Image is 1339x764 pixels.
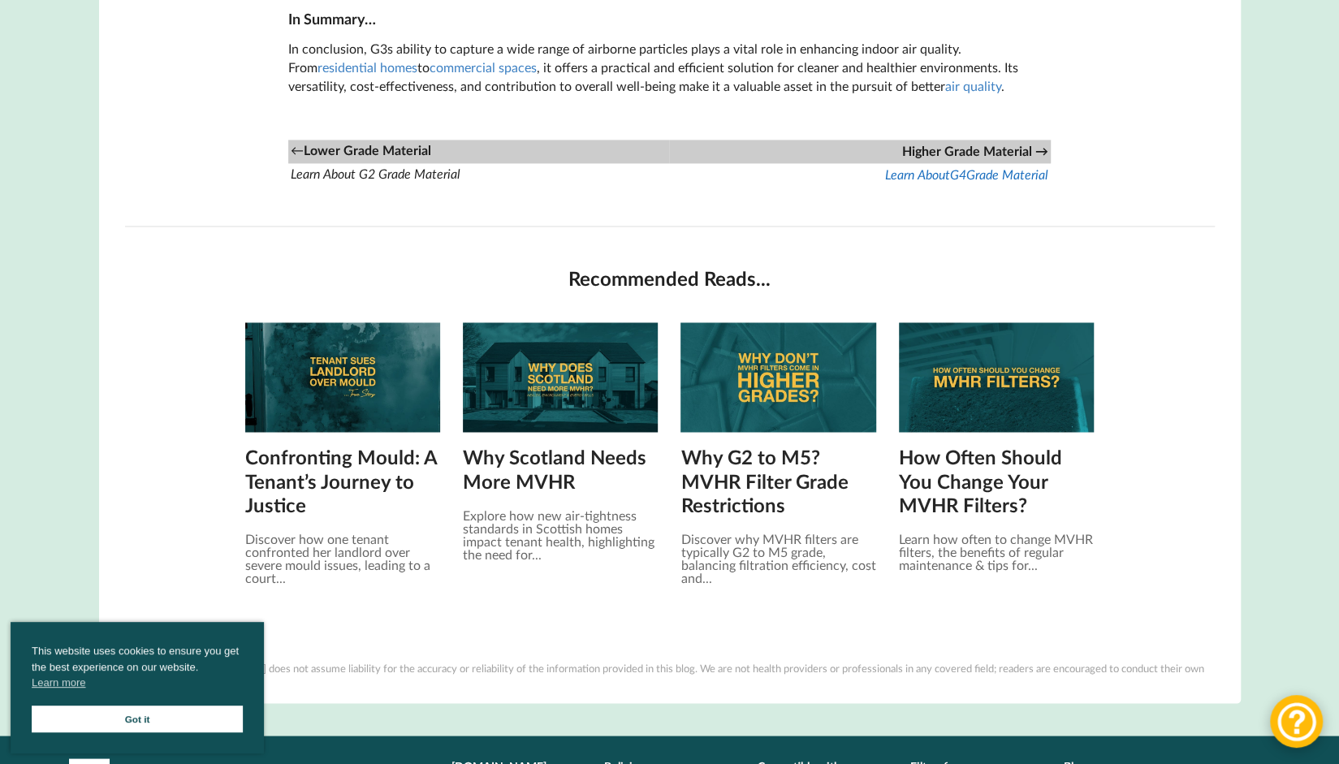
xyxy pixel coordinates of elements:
i: Learn About [885,166,950,182]
img: Why G2 to M5? MVHR Filter Grade Restrictions [680,322,875,432]
span: Explore how new air-tightness standards in Scottish homes impact tenant health, highlighting the ... [463,507,654,561]
a: Got it cookie [32,706,243,732]
b: Lower Grade Material [304,142,431,158]
i: G4 [950,166,966,182]
p: Disclaimer: [DOMAIN_NAME] does not assume liability for the accuracy or reliability of the inform... [125,660,1215,690]
a: Why Scotland Needs More MVHR [463,445,658,492]
span: This website uses cookies to ensure you get the best experience on our website. [32,643,243,695]
a: Learn AboutG4Grade Material [885,166,1048,182]
a: commercial spaces [430,59,537,75]
h3: In Summary… [288,10,1051,28]
span: Discover how one tenant confronted her landlord over severe mould issues, leading to a court... [245,530,430,585]
a: air quality [945,78,1001,93]
b: Higher Grade Material → [902,143,1048,158]
i: Grade Material [966,166,1048,182]
span: Discover why MVHR filters are typically G2 to M5 grade, balancing filtration efficiency, cost and... [680,530,875,585]
h2: Recommended Reads... [145,266,1195,291]
a: How Often Should You Change Your MVHR Filters? [899,445,1094,516]
span: Learn how often to change MVHR filters, the benefits of regular maintenance & tips for... [899,530,1093,572]
a: Why G2 to M5? MVHR Filter Grade Restrictions [680,445,875,516]
img: Why Scotland Needs More MVHR [463,322,658,432]
i: Learn About G2 Grade Material [291,166,460,181]
img: Confronting Mould: A Tenant’s Journey to Justice [245,322,440,432]
a: cookies - Learn more [32,675,85,691]
div: cookieconsent [11,622,264,753]
img: How Often Should You Change Your MVHR Filters? [899,322,1094,432]
a: Confronting Mould: A Tenant’s Journey to Justice [245,445,440,516]
td: ← [288,140,670,163]
p: In conclusion, G3s ability to capture a wide range of airborne particles plays a vital role in en... [288,40,1051,96]
a: residential homes [317,59,417,75]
